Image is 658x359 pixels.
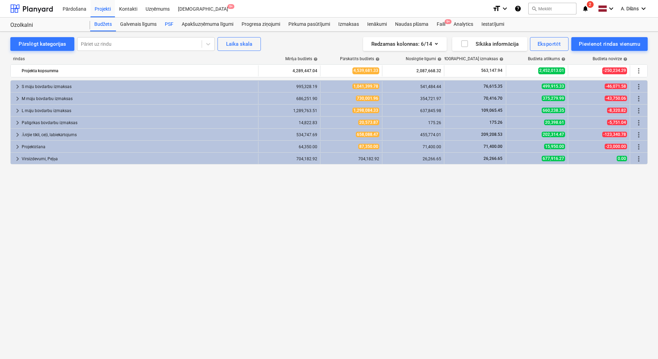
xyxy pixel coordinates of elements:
span: keyboard_arrow_right [13,95,22,103]
div: 64,350.00 [261,144,317,149]
i: Zināšanu pamats [514,4,521,13]
div: 704,182.92 [261,156,317,161]
div: 637,845.98 [385,108,441,113]
div: 14,822.83 [261,120,317,125]
a: Naudas plūsma [391,18,433,31]
button: Sīkāka informācija [452,37,527,51]
div: rindas [10,56,259,62]
span: 9+ [227,4,234,9]
span: 563,147.94 [480,68,503,74]
span: 15,950.00 [544,144,565,149]
button: Eksportēt [530,37,569,51]
div: M māju būvdarbu izmaksas [22,93,255,104]
i: keyboard_arrow_down [639,4,648,13]
div: Laika skala [226,40,252,48]
iframe: Chat Widget [624,326,658,359]
div: Faili [433,18,449,31]
span: Vairāk darbību [635,155,643,163]
span: keyboard_arrow_right [13,143,22,151]
span: Vairāk darbību [635,95,643,103]
span: -8,320.82 [607,108,627,113]
span: Vairāk darbību [635,107,643,115]
div: Pārskatīts budžets [340,56,380,62]
div: Ozolkalni [10,22,82,29]
div: Projektēšana [22,141,255,152]
button: Redzamas kolonnas:6/14 [363,37,447,51]
div: 26,266.65 [385,156,441,161]
div: 354,721.97 [385,96,441,101]
span: 202,314.47 [542,132,565,137]
span: 660,238.35 [542,108,565,113]
span: 20,398.61 [544,120,565,125]
span: 87,350.00 [358,144,379,149]
span: 109,065.45 [480,108,503,113]
i: keyboard_arrow_down [501,4,509,13]
span: help [560,57,565,61]
span: 70,416.70 [483,96,503,101]
a: Iestatījumi [477,18,508,31]
span: 658,088.47 [356,132,379,137]
div: 1,289,763.51 [261,108,317,113]
div: 704,182.92 [323,156,379,161]
span: -43,750.06 [605,96,627,101]
div: Pievienot rindas vienumu [579,40,640,48]
div: 2,087,668.32 [385,65,441,76]
div: 4,289,447.04 [261,65,317,76]
span: -23,000.00 [605,144,627,149]
span: 26,266.65 [483,156,503,161]
span: keyboard_arrow_right [13,119,22,127]
span: 71,400.00 [483,144,503,149]
span: search [531,6,537,11]
a: Faili9+ [433,18,449,31]
i: keyboard_arrow_down [607,4,615,13]
a: Budžets [90,18,116,31]
span: -5,751.04 [607,120,627,125]
span: help [622,57,627,61]
span: 2 [587,1,594,8]
div: L māju būvdarbu izmaksas [22,105,255,116]
div: 541,484.44 [385,84,441,89]
div: Ienākumi [363,18,391,31]
span: help [498,57,503,61]
span: Vairāk darbību [635,83,643,91]
div: Budžeta novirze [593,56,627,62]
div: Redzamas kolonnas : 6/14 [371,40,438,48]
a: Izmaksas [334,18,363,31]
div: 455,774.01 [385,132,441,137]
span: 730,001.96 [356,96,379,101]
span: help [312,57,318,61]
span: 375,279.99 [542,96,565,101]
span: keyboard_arrow_right [13,83,22,91]
i: notifications [582,4,589,13]
div: 71,400.00 [385,144,441,149]
span: A. Dilāns [621,6,639,12]
div: Pārslēgt kategorijas [19,40,66,48]
button: Pārslēgt kategorijas [10,37,74,51]
a: Analytics [449,18,477,31]
div: Palīgēkas būvdarbu izmaksas [22,117,255,128]
span: 76,615.35 [483,84,503,89]
a: PSF [161,18,178,31]
span: -250,234.29 [602,67,627,74]
a: Pirkuma pasūtījumi [284,18,334,31]
span: Vairāk darbību [635,119,643,127]
span: Vairāk darbību [635,67,643,75]
div: Progresa ziņojumi [237,18,284,31]
span: 1,298,084.33 [352,108,379,113]
i: format_size [492,4,501,13]
div: Sīkāka informācija [460,40,519,48]
span: Vairāk darbību [635,131,643,139]
div: Budžeta atlikums [528,56,565,62]
span: 20,573.87 [358,120,379,125]
div: [DEMOGRAPHIC_DATA] izmaksas [436,56,503,62]
div: S māju būvdarbu izmaksas [22,81,255,92]
span: Vairāk darbību [635,143,643,151]
div: Galvenais līgums [116,18,161,31]
span: 4,539,681.33 [352,67,379,74]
